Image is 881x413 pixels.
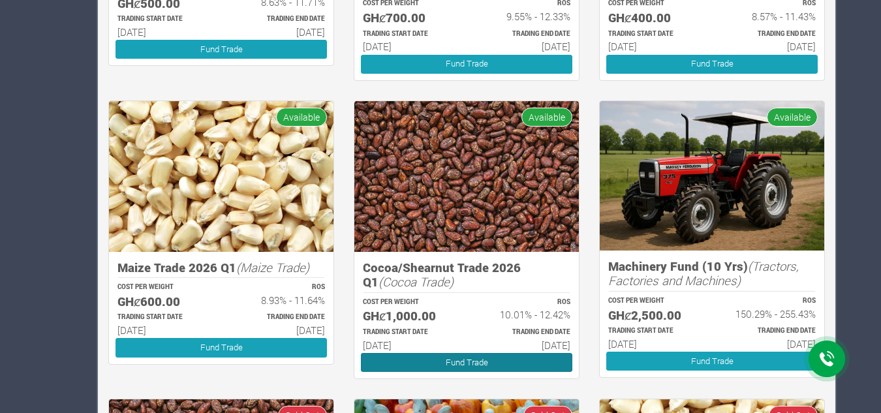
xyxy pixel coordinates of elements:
[117,324,209,336] h6: [DATE]
[478,40,570,52] h6: [DATE]
[361,353,572,372] a: Fund Trade
[379,273,454,290] i: (Cocoa Trade)
[363,309,455,324] h5: GHȼ1,000.00
[608,40,700,52] h6: [DATE]
[109,101,333,252] img: growforme image
[116,338,327,357] a: Fund Trade
[117,260,325,275] h5: Maize Trade 2026 Q1
[117,14,209,24] p: Estimated Trading Start Date
[478,309,570,320] h6: 10.01% - 12.42%
[363,339,455,351] h6: [DATE]
[608,258,799,289] i: (Tractors, Factories and Machines)
[606,352,818,371] a: Fund Trade
[608,338,700,350] h6: [DATE]
[276,108,327,127] span: Available
[233,14,325,24] p: Estimated Trading End Date
[233,294,325,306] h6: 8.93% - 11.64%
[606,55,818,74] a: Fund Trade
[117,283,209,292] p: COST PER WEIGHT
[116,40,327,59] a: Fund Trade
[600,101,824,251] img: growforme image
[363,328,455,337] p: Estimated Trading Start Date
[117,26,209,38] h6: [DATE]
[724,338,816,350] h6: [DATE]
[478,339,570,351] h6: [DATE]
[363,10,455,25] h5: GHȼ700.00
[608,308,700,323] h5: GHȼ2,500.00
[363,298,455,307] p: COST PER WEIGHT
[236,259,309,275] i: (Maize Trade)
[724,10,816,22] h6: 8.57% - 11.43%
[724,40,816,52] h6: [DATE]
[117,313,209,322] p: Estimated Trading Start Date
[767,108,818,127] span: Available
[608,29,700,39] p: Estimated Trading Start Date
[478,10,570,22] h6: 9.55% - 12.33%
[363,29,455,39] p: Estimated Trading Start Date
[724,308,816,320] h6: 150.29% - 255.43%
[608,10,700,25] h5: GHȼ400.00
[233,26,325,38] h6: [DATE]
[233,283,325,292] p: ROS
[724,29,816,39] p: Estimated Trading End Date
[233,324,325,336] h6: [DATE]
[608,259,816,288] h5: Machinery Fund (10 Yrs)
[478,29,570,39] p: Estimated Trading End Date
[478,298,570,307] p: ROS
[354,101,579,252] img: growforme image
[361,55,572,74] a: Fund Trade
[521,108,572,127] span: Available
[117,294,209,309] h5: GHȼ600.00
[478,328,570,337] p: Estimated Trading End Date
[233,313,325,322] p: Estimated Trading End Date
[363,260,570,290] h5: Cocoa/Shearnut Trade 2026 Q1
[363,40,455,52] h6: [DATE]
[724,296,816,306] p: ROS
[608,296,700,306] p: COST PER WEIGHT
[608,326,700,336] p: Estimated Trading Start Date
[724,326,816,336] p: Estimated Trading End Date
